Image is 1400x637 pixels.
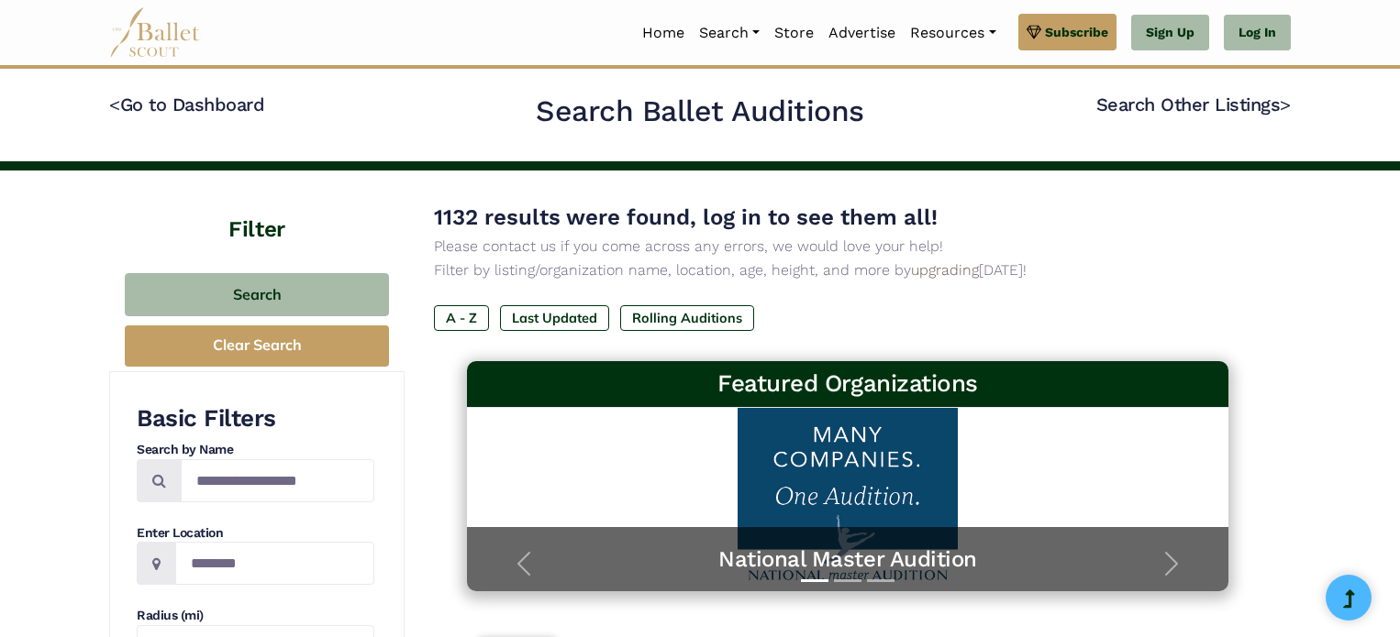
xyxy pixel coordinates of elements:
[801,570,828,591] button: Slide 1
[767,14,821,52] a: Store
[903,14,1003,52] a: Resources
[109,93,264,115] a: <Go to Dashboard
[1045,22,1108,42] span: Subscribe
[109,170,405,246] h4: Filter
[500,305,609,331] label: Last Updated
[821,14,903,52] a: Advertise
[834,570,861,591] button: Slide 2
[434,235,1261,258] p: Please contact us if you come across any errors, we would love your help!
[434,204,938,230] span: 1132 results were found, log in to see them all!
[536,93,864,131] h2: Search Ballet Auditions
[635,14,692,52] a: Home
[1096,93,1291,115] a: Search Other Listings>
[125,325,389,367] button: Clear Search
[137,441,374,459] h4: Search by Name
[137,607,374,625] h4: Radius (mi)
[867,570,894,591] button: Slide 3
[434,305,489,331] label: A - Z
[692,14,767,52] a: Search
[109,93,120,115] code: <
[137,524,374,543] h4: Enter Location
[911,261,979,279] a: upgrading
[485,545,1210,574] a: National Master Audition
[434,258,1261,282] p: Filter by listing/organization name, location, age, height, and more by [DATE]!
[137,403,374,434] h3: Basic Filters
[1018,14,1117,50] a: Subscribe
[1027,22,1041,42] img: gem.svg
[482,368,1214,400] h3: Featured Organizations
[175,542,374,585] input: Location
[620,305,754,331] label: Rolling Auditions
[181,459,374,502] input: Search by names...
[125,273,389,316] button: Search
[1280,93,1291,115] code: >
[1224,15,1291,51] a: Log In
[1131,15,1209,51] a: Sign Up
